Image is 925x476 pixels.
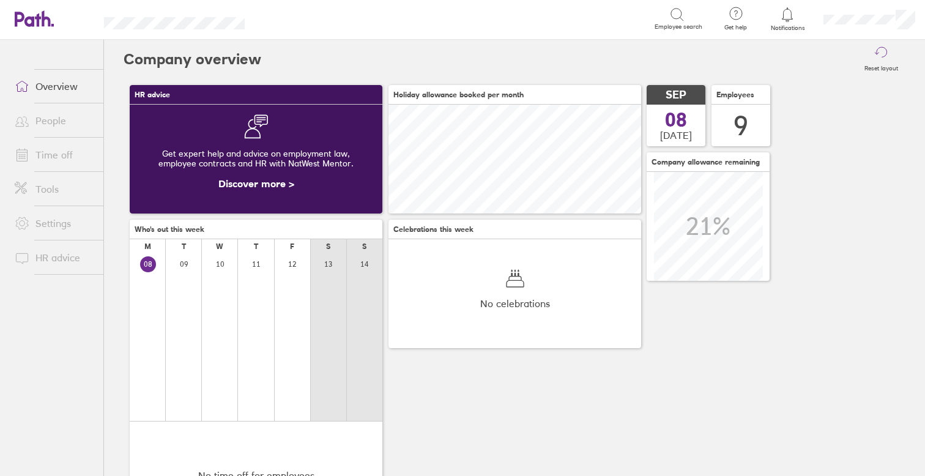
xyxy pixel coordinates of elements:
div: T [254,242,258,251]
span: SEP [666,89,686,102]
span: Notifications [768,24,808,32]
a: Overview [5,74,103,99]
a: Tools [5,177,103,201]
div: S [326,242,330,251]
div: S [362,242,366,251]
label: Reset layout [857,61,905,72]
button: Reset layout [857,40,905,79]
div: F [290,242,294,251]
span: 08 [665,110,687,130]
div: W [216,242,223,251]
div: T [182,242,186,251]
span: Celebrations this week [393,225,474,234]
h2: Company overview [124,40,261,79]
div: Get expert help and advice on employment law, employee contracts and HR with NatWest Mentor. [139,139,373,178]
span: Get help [716,24,756,31]
a: Notifications [768,6,808,32]
span: Company allowance remaining [652,158,760,166]
a: Discover more > [218,177,294,190]
span: [DATE] [660,130,692,141]
span: Employee search [655,23,702,31]
span: Holiday allowance booked per month [393,91,524,99]
a: HR advice [5,245,103,270]
div: Search [278,13,309,24]
span: HR advice [135,91,170,99]
a: Settings [5,211,103,236]
span: No celebrations [480,298,550,309]
div: 9 [734,110,748,141]
span: Employees [716,91,754,99]
div: M [144,242,151,251]
a: Time off [5,143,103,167]
span: Who's out this week [135,225,204,234]
a: People [5,108,103,133]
